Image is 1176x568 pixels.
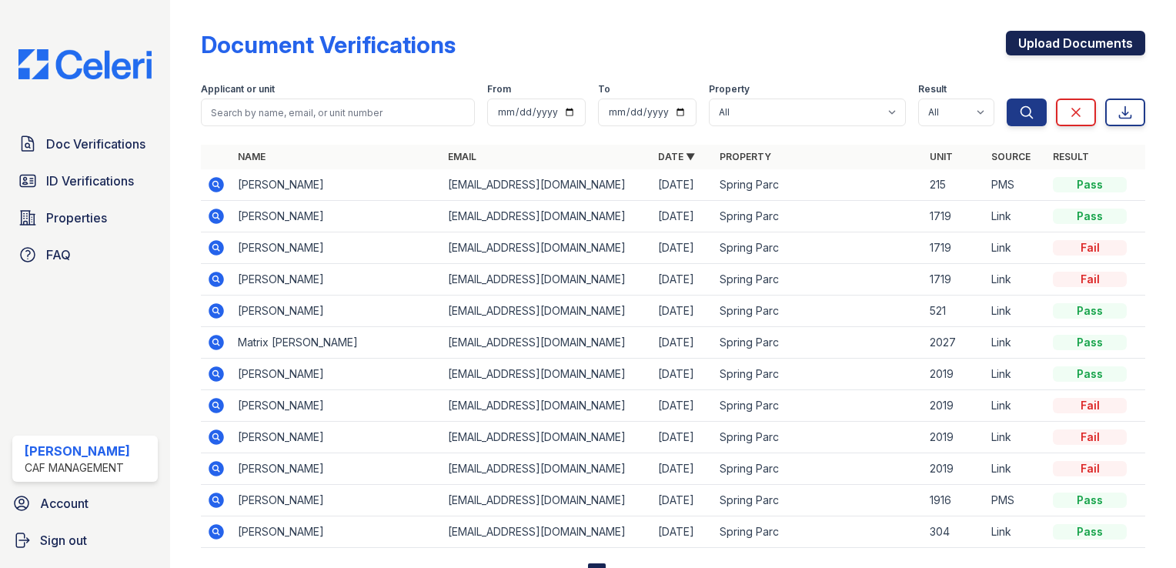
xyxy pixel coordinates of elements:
a: Date ▼ [658,151,695,162]
td: [PERSON_NAME] [232,264,442,296]
td: Link [985,201,1047,232]
td: 521 [924,296,985,327]
a: Name [238,151,266,162]
span: FAQ [46,246,71,264]
td: PMS [985,485,1047,516]
td: 1719 [924,201,985,232]
div: Pass [1053,303,1127,319]
td: [DATE] [652,422,713,453]
td: Spring Parc [713,453,924,485]
td: Link [985,516,1047,548]
td: Spring Parc [713,169,924,201]
td: [PERSON_NAME] [232,359,442,390]
td: [PERSON_NAME] [232,422,442,453]
td: Spring Parc [713,327,924,359]
td: [EMAIL_ADDRESS][DOMAIN_NAME] [442,264,652,296]
td: [PERSON_NAME] [232,453,442,485]
td: [DATE] [652,201,713,232]
a: Upload Documents [1006,31,1145,55]
td: Spring Parc [713,201,924,232]
div: Document Verifications [201,31,456,58]
td: Spring Parc [713,359,924,390]
td: 2027 [924,327,985,359]
a: Source [991,151,1031,162]
td: Spring Parc [713,390,924,422]
td: Spring Parc [713,296,924,327]
td: 215 [924,169,985,201]
td: [EMAIL_ADDRESS][DOMAIN_NAME] [442,516,652,548]
td: Spring Parc [713,516,924,548]
td: Link [985,453,1047,485]
td: [DATE] [652,296,713,327]
td: 1719 [924,264,985,296]
div: CAF Management [25,460,130,476]
label: From [487,83,511,95]
td: [PERSON_NAME] [232,516,442,548]
td: 2019 [924,390,985,422]
td: [EMAIL_ADDRESS][DOMAIN_NAME] [442,422,652,453]
td: [EMAIL_ADDRESS][DOMAIN_NAME] [442,359,652,390]
td: Spring Parc [713,422,924,453]
a: Result [1053,151,1089,162]
td: [EMAIL_ADDRESS][DOMAIN_NAME] [442,201,652,232]
label: Applicant or unit [201,83,275,95]
span: Sign out [40,531,87,550]
input: Search by name, email, or unit number [201,99,475,126]
div: Pass [1053,493,1127,508]
td: Spring Parc [713,264,924,296]
a: Doc Verifications [12,129,158,159]
td: Spring Parc [713,232,924,264]
label: Property [709,83,750,95]
a: Properties [12,202,158,233]
td: [PERSON_NAME] [232,485,442,516]
td: PMS [985,169,1047,201]
td: Spring Parc [713,485,924,516]
div: Pass [1053,209,1127,224]
td: 1719 [924,232,985,264]
td: Link [985,327,1047,359]
span: Doc Verifications [46,135,145,153]
td: [PERSON_NAME] [232,232,442,264]
td: [EMAIL_ADDRESS][DOMAIN_NAME] [442,485,652,516]
td: [EMAIL_ADDRESS][DOMAIN_NAME] [442,296,652,327]
td: Link [985,296,1047,327]
span: ID Verifications [46,172,134,190]
td: [EMAIL_ADDRESS][DOMAIN_NAME] [442,232,652,264]
td: [DATE] [652,390,713,422]
div: Fail [1053,429,1127,445]
a: Sign out [6,525,164,556]
td: [PERSON_NAME] [232,390,442,422]
td: [DATE] [652,485,713,516]
td: 2019 [924,359,985,390]
td: [EMAIL_ADDRESS][DOMAIN_NAME] [442,453,652,485]
div: Fail [1053,240,1127,256]
a: FAQ [12,239,158,270]
span: Account [40,494,89,513]
div: Fail [1053,272,1127,287]
div: Pass [1053,177,1127,192]
a: Account [6,488,164,519]
td: [PERSON_NAME] [232,296,442,327]
td: [EMAIL_ADDRESS][DOMAIN_NAME] [442,327,652,359]
td: Link [985,390,1047,422]
td: [EMAIL_ADDRESS][DOMAIN_NAME] [442,169,652,201]
label: To [598,83,610,95]
div: Fail [1053,398,1127,413]
td: 304 [924,516,985,548]
td: [PERSON_NAME] [232,169,442,201]
td: [DATE] [652,327,713,359]
div: [PERSON_NAME] [25,442,130,460]
td: [DATE] [652,264,713,296]
td: 2019 [924,453,985,485]
div: Fail [1053,461,1127,476]
td: [DATE] [652,516,713,548]
td: Link [985,264,1047,296]
td: [EMAIL_ADDRESS][DOMAIN_NAME] [442,390,652,422]
td: 2019 [924,422,985,453]
div: Pass [1053,335,1127,350]
a: Property [720,151,771,162]
td: [DATE] [652,232,713,264]
td: [DATE] [652,453,713,485]
div: Pass [1053,524,1127,540]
